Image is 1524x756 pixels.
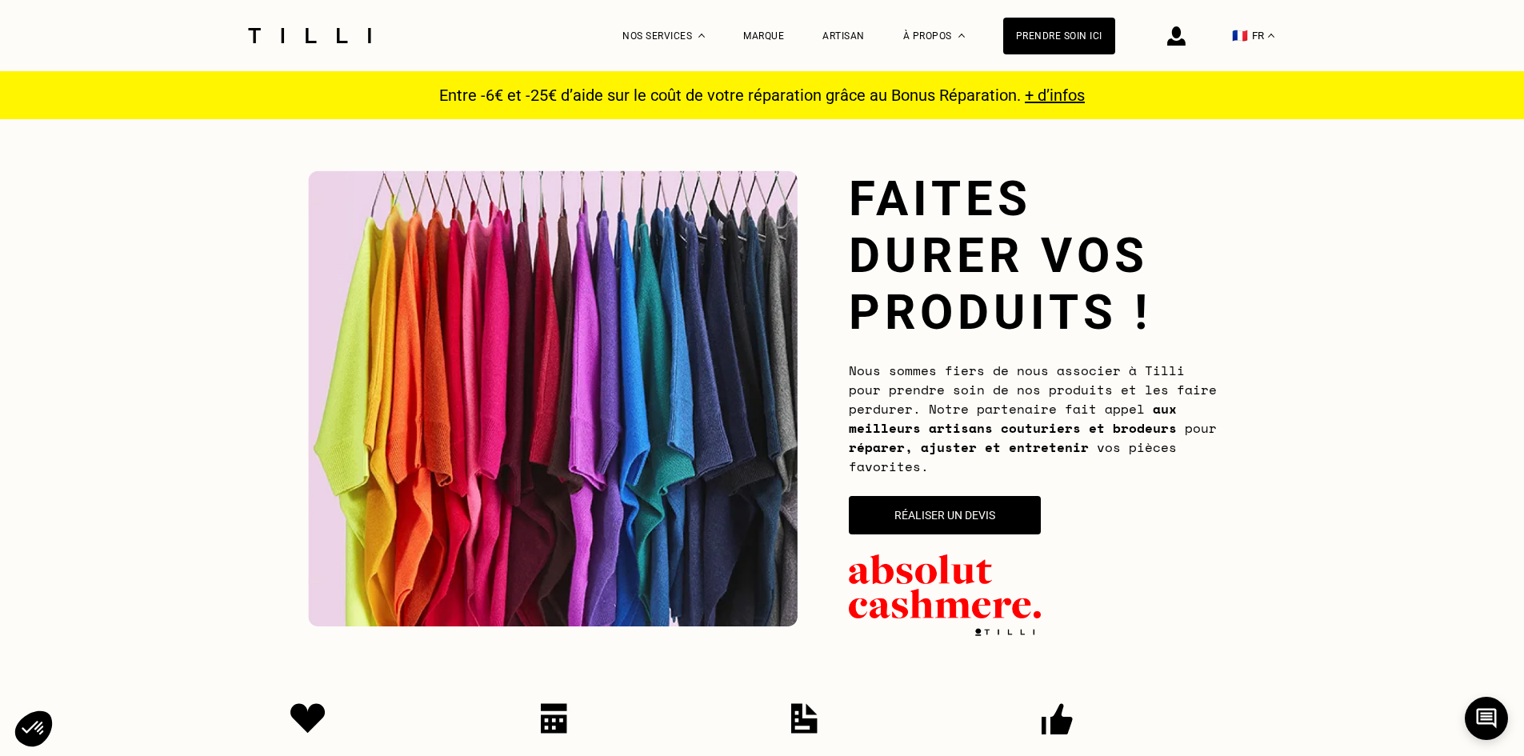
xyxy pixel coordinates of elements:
img: menu déroulant [1268,34,1274,38]
img: Logo du service de couturière Tilli [242,28,377,43]
img: absolutCashmere.logo.png [849,554,1041,618]
p: Entre -6€ et -25€ d’aide sur le coût de votre réparation grâce au Bonus Réparation. [430,86,1094,105]
img: Menu déroulant à propos [958,34,965,38]
a: Marque [743,30,784,42]
img: Icon [791,703,818,734]
a: Prendre soin ici [1003,18,1115,54]
img: logo Tilli [969,628,1041,636]
button: Réaliser un devis [849,496,1041,534]
span: 🇫🇷 [1232,28,1248,43]
img: icône connexion [1167,26,1186,46]
img: Icon [541,703,567,734]
img: Icon [290,703,326,734]
span: Nous sommes fiers de nous associer à Tilli pour prendre soin de nos produits et les faire perdure... [849,361,1217,476]
b: réparer, ajuster et entretenir [849,438,1089,457]
b: aux meilleurs artisans couturiers et brodeurs [849,399,1177,438]
img: Icon [1042,703,1073,735]
a: Artisan [822,30,865,42]
h1: Faites durer vos produits ! [849,170,1217,341]
img: Menu déroulant [698,34,705,38]
a: + d’infos [1025,86,1085,105]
